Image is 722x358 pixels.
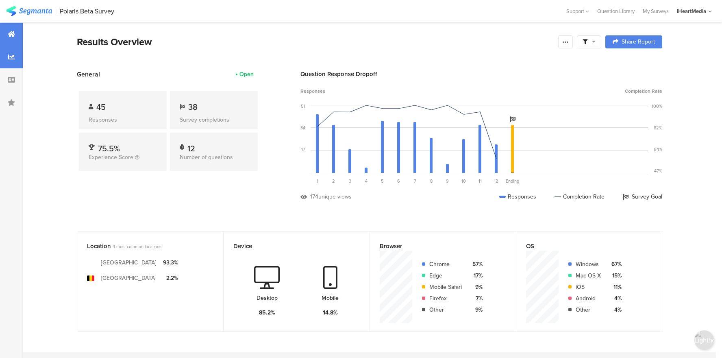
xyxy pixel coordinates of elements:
[468,283,483,291] div: 9%
[180,116,248,124] div: Survey completions
[381,178,384,184] span: 5
[429,283,462,291] div: Mobile Safari
[77,70,100,79] span: General
[510,116,515,122] i: Survey Goal
[499,192,536,201] div: Responses
[397,178,400,184] span: 6
[87,242,200,251] div: Location
[607,294,622,303] div: 4%
[380,242,493,251] div: Browser
[6,6,52,16] img: segmanta logo
[318,192,352,201] div: unique views
[623,192,662,201] div: Survey Goal
[188,101,198,113] span: 38
[96,101,106,113] span: 45
[607,271,622,280] div: 15%
[468,271,483,280] div: 17%
[323,308,338,317] div: 14.8%
[468,294,483,303] div: 7%
[494,178,498,184] span: 12
[654,146,662,153] div: 64%
[310,192,318,201] div: 174
[257,294,278,302] div: Desktop
[414,178,416,184] span: 7
[300,87,325,95] span: Responses
[259,308,275,317] div: 85.2%
[429,271,462,280] div: Edge
[607,306,622,314] div: 4%
[322,294,339,302] div: Mobile
[301,146,305,153] div: 17
[113,243,161,250] span: 4 most common locations
[478,178,482,184] span: 11
[576,271,601,280] div: Mac OS X
[301,103,305,109] div: 51
[365,178,368,184] span: 4
[468,306,483,314] div: 9%
[622,39,655,45] span: Share Report
[526,242,639,251] div: OS
[607,283,622,291] div: 11%
[639,7,673,15] a: My Surveys
[654,168,662,174] div: 47%
[461,178,466,184] span: 10
[566,5,589,17] div: Support
[555,192,605,201] div: Completion Rate
[593,7,639,15] a: Question Library
[89,116,157,124] div: Responses
[446,178,449,184] span: 9
[654,124,662,131] div: 82%
[60,7,114,15] div: Polaris Beta Survey
[101,258,157,267] div: [GEOGRAPHIC_DATA]
[77,35,554,49] div: Results Overview
[187,142,195,151] div: 12
[233,242,346,251] div: Device
[677,7,706,15] div: iHeartMedia
[163,274,178,282] div: 2.2%
[239,70,254,79] div: Open
[429,294,462,303] div: Firefox
[89,153,133,162] span: Experience Score
[98,142,120,155] span: 75.5%
[576,283,601,291] div: iOS
[505,178,521,184] div: Ending
[55,7,57,16] div: |
[576,306,601,314] div: Other
[576,294,601,303] div: Android
[349,178,351,184] span: 3
[101,274,157,282] div: [GEOGRAPHIC_DATA]
[300,70,662,79] div: Question Response Dropoff
[163,258,178,267] div: 93.3%
[607,260,622,268] div: 67%
[180,153,233,162] span: Number of questions
[300,124,305,131] div: 34
[429,306,462,314] div: Other
[430,178,433,184] span: 8
[652,103,662,109] div: 100%
[625,87,662,95] span: Completion Rate
[317,178,318,184] span: 1
[332,178,335,184] span: 2
[468,260,483,268] div: 57%
[576,260,601,268] div: Windows
[429,260,462,268] div: Chrome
